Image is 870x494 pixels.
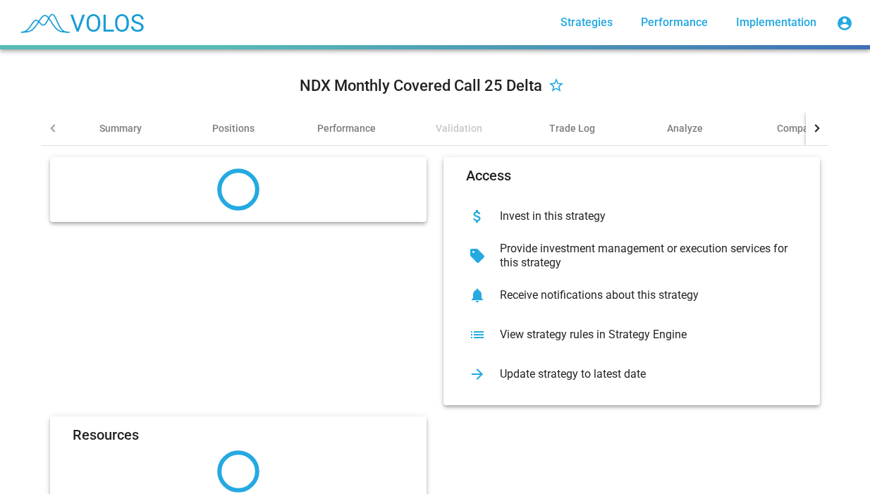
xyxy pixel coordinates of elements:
[549,121,595,135] div: Trade Log
[489,242,797,270] div: Provide investment management or execution services for this strategy
[212,121,255,135] div: Positions
[560,16,613,29] span: Strategies
[466,284,489,307] mat-icon: notifications
[455,197,809,236] button: Invest in this strategy
[489,328,797,342] div: View strategy rules in Strategy Engine
[836,15,853,32] mat-icon: account_circle
[466,205,489,228] mat-icon: attach_money
[641,16,708,29] span: Performance
[489,367,797,381] div: Update strategy to latest date
[489,288,797,302] div: Receive notifications about this strategy
[777,121,818,135] div: Compare
[455,354,809,394] button: Update strategy to latest date
[630,10,719,35] a: Performance
[466,323,489,346] mat-icon: list
[11,5,151,40] img: blue_transparent.png
[548,78,565,95] mat-icon: star_border
[317,121,376,135] div: Performance
[455,315,809,354] button: View strategy rules in Strategy Engine
[73,428,139,442] mat-card-title: Resources
[489,209,797,223] div: Invest in this strategy
[466,363,489,385] mat-icon: arrow_forward
[549,10,624,35] a: Strategies
[466,168,511,183] mat-card-title: Access
[300,75,542,97] div: NDX Monthly Covered Call 25 Delta
[736,16,816,29] span: Implementation
[455,276,809,315] button: Receive notifications about this strategy
[466,245,489,267] mat-icon: sell
[667,121,703,135] div: Analyze
[455,236,809,276] button: Provide investment management or execution services for this strategy
[725,10,828,35] a: Implementation
[436,121,482,135] div: Validation
[99,121,142,135] div: Summary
